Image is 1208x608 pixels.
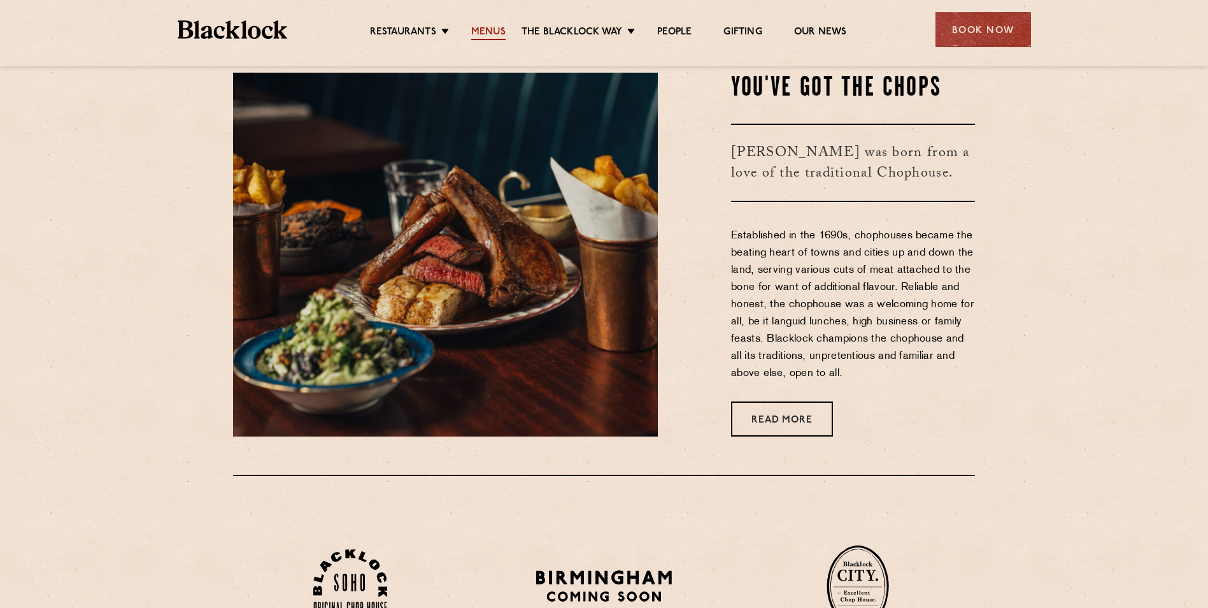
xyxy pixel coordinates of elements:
[522,26,622,40] a: The Blacklock Way
[794,26,847,40] a: Our News
[731,228,975,382] p: Established in the 1690s, chophouses became the beating heart of towns and cities up and down the...
[657,26,692,40] a: People
[731,402,833,437] a: Read More
[731,124,975,202] h3: [PERSON_NAME] was born from a love of the traditional Chophouse.
[731,73,975,105] h2: You've Got The Chops
[534,566,674,606] img: BIRMINGHAM-P22_-e1747915156957.png
[471,26,506,40] a: Menus
[723,26,762,40] a: Gifting
[370,26,436,40] a: Restaurants
[935,12,1031,47] div: Book Now
[178,20,288,39] img: BL_Textured_Logo-footer-cropped.svg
